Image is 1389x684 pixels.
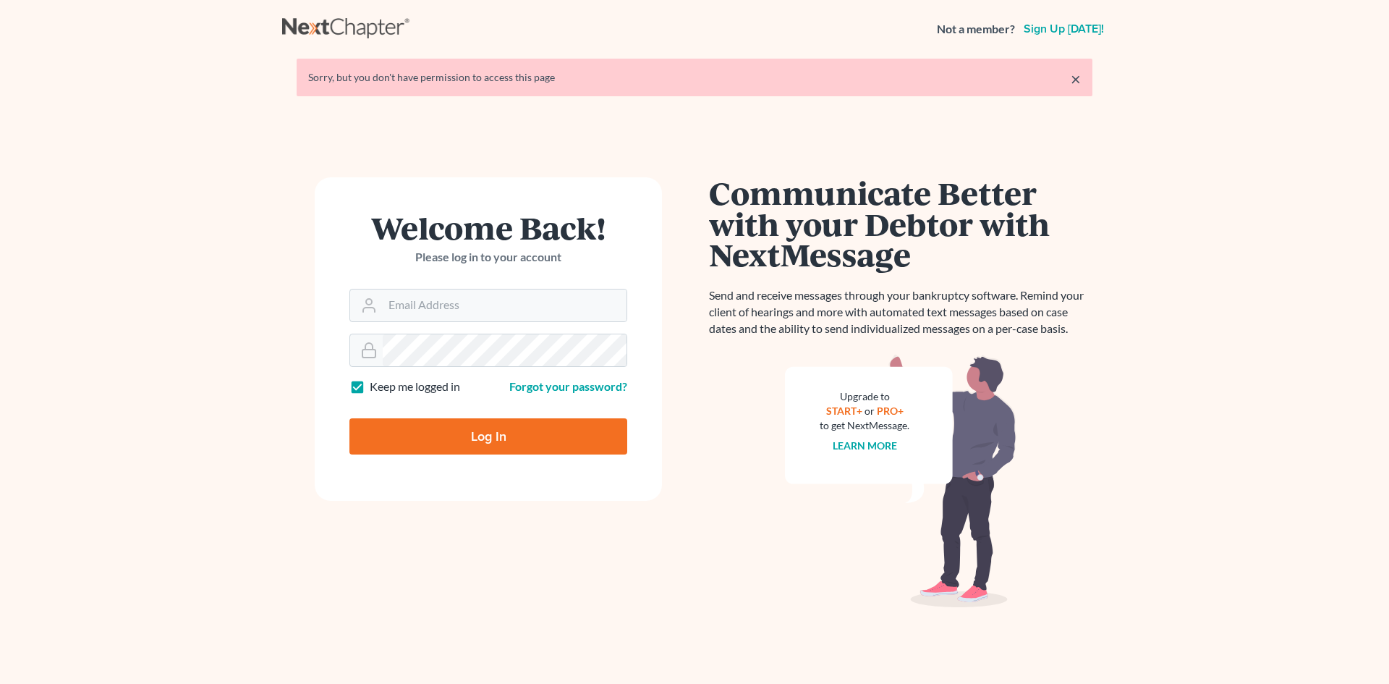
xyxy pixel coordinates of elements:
strong: Not a member? [937,21,1015,38]
h1: Welcome Back! [349,212,627,243]
a: Forgot your password? [509,379,627,393]
a: Sign up [DATE]! [1021,23,1107,35]
div: Upgrade to [820,389,909,404]
p: Send and receive messages through your bankruptcy software. Remind your client of hearings and mo... [709,287,1092,337]
a: Learn more [833,439,897,452]
span: or [865,405,875,417]
img: nextmessage_bg-59042aed3d76b12b5cd301f8e5b87938c9018125f34e5fa2b7a6b67550977c72.svg [785,355,1016,608]
label: Keep me logged in [370,379,460,395]
input: Log In [349,418,627,455]
a: × [1071,70,1081,88]
a: PRO+ [877,405,904,417]
h1: Communicate Better with your Debtor with NextMessage [709,177,1092,270]
input: Email Address [383,290,626,321]
div: to get NextMessage. [820,418,909,433]
p: Please log in to your account [349,249,627,266]
a: START+ [826,405,862,417]
div: Sorry, but you don't have permission to access this page [308,70,1081,85]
